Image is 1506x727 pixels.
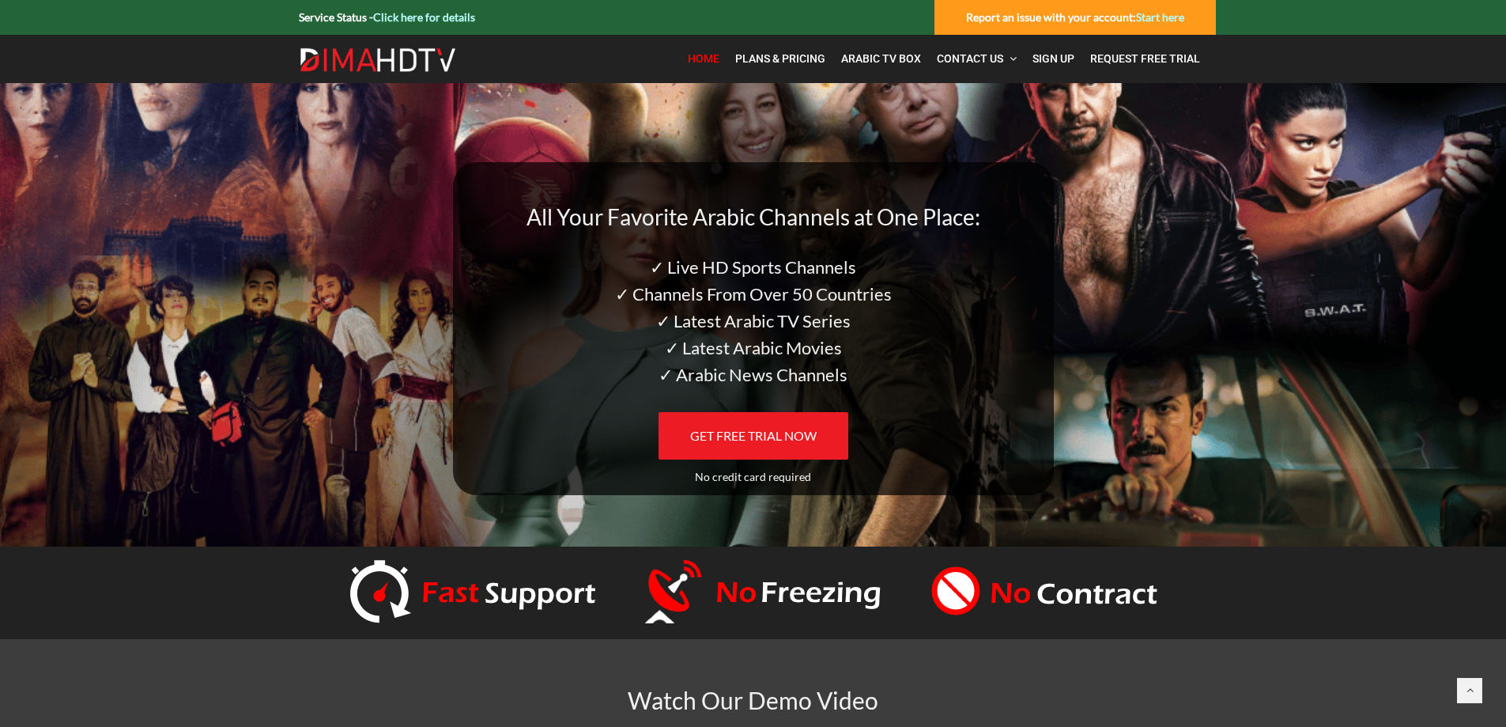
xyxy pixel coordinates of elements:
[1136,10,1184,24] a: Start here
[299,47,457,73] img: Dima HDTV
[695,470,811,483] span: No credit card required
[688,52,719,65] span: Home
[1090,52,1200,65] span: Request Free Trial
[373,10,475,24] a: Click here for details
[665,337,842,358] span: ✓ Latest Arabic Movies
[966,10,1184,24] strong: Report an issue with your account:
[841,52,921,65] span: Arabic TV Box
[937,52,1003,65] span: Contact Us
[527,203,980,230] span: All Your Favorite Arabic Channels at One Place:
[659,412,848,460] a: GET FREE TRIAL NOW
[727,43,833,75] a: Plans & Pricing
[650,256,856,278] span: ✓ Live HD Sports Channels
[929,43,1025,75] a: Contact Us
[690,428,817,443] span: GET FREE TRIAL NOW
[680,43,727,75] a: Home
[659,364,847,385] span: ✓ Arabic News Channels
[615,283,892,305] span: ✓ Channels From Over 50 Countries
[1032,52,1074,65] span: Sign Up
[1082,43,1208,75] a: Request Free Trial
[656,310,851,331] span: ✓ Latest Arabic TV Series
[628,686,878,714] span: Watch Our Demo Video
[299,10,475,24] strong: Service Status -
[1025,43,1082,75] a: Sign Up
[833,43,929,75] a: Arabic TV Box
[735,52,825,65] span: Plans & Pricing
[1457,678,1482,703] a: Back to top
